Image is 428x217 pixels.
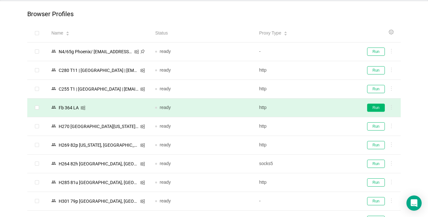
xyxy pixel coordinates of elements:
[160,86,171,91] span: ready
[160,142,171,147] span: ready
[367,48,385,56] button: Run
[140,49,145,54] i: icon: pushpin
[367,197,385,205] button: Run
[367,104,385,112] button: Run
[160,161,171,166] span: ready
[254,99,358,117] td: http
[140,199,145,204] i: icon: windows
[254,155,358,173] td: socks5
[57,178,140,187] div: Н285 81u [GEOGRAPHIC_DATA], [GEOGRAPHIC_DATA]/ [EMAIL_ADDRESS][DOMAIN_NAME]
[66,31,69,33] i: icon: caret-up
[140,143,145,148] i: icon: windows
[254,80,358,99] td: http
[367,122,385,131] button: Run
[254,173,358,192] td: http
[160,124,171,129] span: ready
[155,30,168,36] span: Status
[66,33,69,35] i: icon: caret-down
[160,105,171,110] span: ready
[160,198,171,203] span: ready
[140,180,145,185] i: icon: windows
[27,10,74,18] p: Browser Profiles
[140,68,145,73] i: icon: windows
[254,192,358,211] td: -
[284,31,287,33] i: icon: caret-up
[57,66,140,74] div: C280 T11 | [GEOGRAPHIC_DATA] | [EMAIL_ADDRESS][DOMAIN_NAME]
[284,33,287,35] i: icon: caret-down
[406,195,422,211] div: Open Intercom Messenger
[57,141,140,149] div: Н269 82p [US_STATE], [GEOGRAPHIC_DATA]/ [EMAIL_ADDRESS][DOMAIN_NAME]
[367,178,385,187] button: Run
[51,30,63,36] span: Name
[140,124,145,129] i: icon: windows
[57,122,140,131] div: Н270 [GEOGRAPHIC_DATA][US_STATE]/ [EMAIL_ADDRESS][DOMAIN_NAME]
[367,85,385,93] button: Run
[57,48,134,56] div: N4/65g Phoenix/ [EMAIL_ADDRESS][DOMAIN_NAME]
[81,105,85,110] i: icon: windows
[134,49,139,54] i: icon: windows
[259,30,281,36] span: Proxy Type
[66,30,69,35] div: Sort
[57,160,140,168] div: Н264 82h [GEOGRAPHIC_DATA], [GEOGRAPHIC_DATA]/ [EMAIL_ADDRESS][DOMAIN_NAME]
[284,30,287,35] div: Sort
[254,117,358,136] td: http
[160,180,171,185] span: ready
[140,87,145,92] i: icon: windows
[367,66,385,74] button: Run
[57,104,81,112] div: Fb 364 LA
[57,197,140,205] div: Н301 79p [GEOGRAPHIC_DATA], [GEOGRAPHIC_DATA] | [EMAIL_ADDRESS][DOMAIN_NAME]
[254,61,358,80] td: http
[367,141,385,149] button: Run
[367,160,385,168] button: Run
[57,85,140,93] div: C255 T1 | [GEOGRAPHIC_DATA] | [EMAIL_ADDRESS][DOMAIN_NAME]
[160,49,171,54] span: ready
[254,42,358,61] td: -
[254,136,358,155] td: http
[140,162,145,166] i: icon: windows
[160,67,171,73] span: ready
